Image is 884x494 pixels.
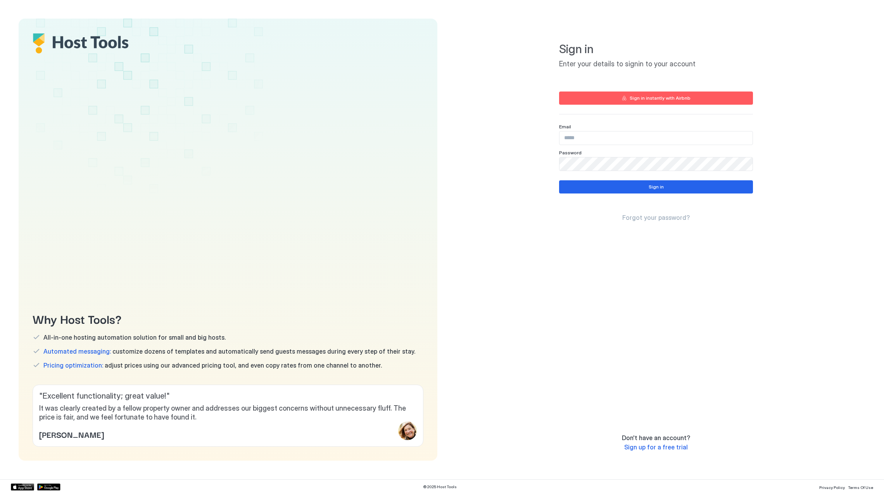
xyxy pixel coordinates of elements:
span: Terms Of Use [848,485,873,490]
span: Enter your details to signin to your account [559,60,753,69]
a: Google Play Store [37,484,60,491]
a: Sign up for a free trial [624,443,688,451]
div: profile [398,421,417,440]
span: © 2025 Host Tools [423,484,457,489]
button: Sign in [559,180,753,193]
span: Don't have an account? [622,434,690,442]
span: Sign in [559,42,753,57]
span: customize dozens of templates and automatically send guests messages during every step of their s... [43,347,415,355]
a: Privacy Policy [819,483,845,491]
span: " Excellent functionality; great value! " [39,391,417,401]
span: Email [559,124,571,130]
span: Forgot your password? [622,214,690,221]
span: Why Host Tools? [33,310,423,327]
span: adjust prices using our advanced pricing tool, and even copy rates from one channel to another. [43,361,382,369]
span: It was clearly created by a fellow property owner and addresses our biggest concerns without unne... [39,404,417,421]
span: Pricing optimization: [43,361,103,369]
span: All-in-one hosting automation solution for small and big hosts. [43,333,226,341]
div: Sign in instantly with Airbnb [630,95,691,102]
span: Password [559,150,582,155]
a: Terms Of Use [848,483,873,491]
span: [PERSON_NAME] [39,428,104,440]
input: Input Field [559,157,753,171]
a: Forgot your password? [622,214,690,222]
div: Sign in [649,183,664,190]
span: Privacy Policy [819,485,845,490]
a: App Store [11,484,34,491]
input: Input Field [559,131,753,145]
span: Automated messaging: [43,347,111,355]
button: Sign in instantly with Airbnb [559,92,753,105]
